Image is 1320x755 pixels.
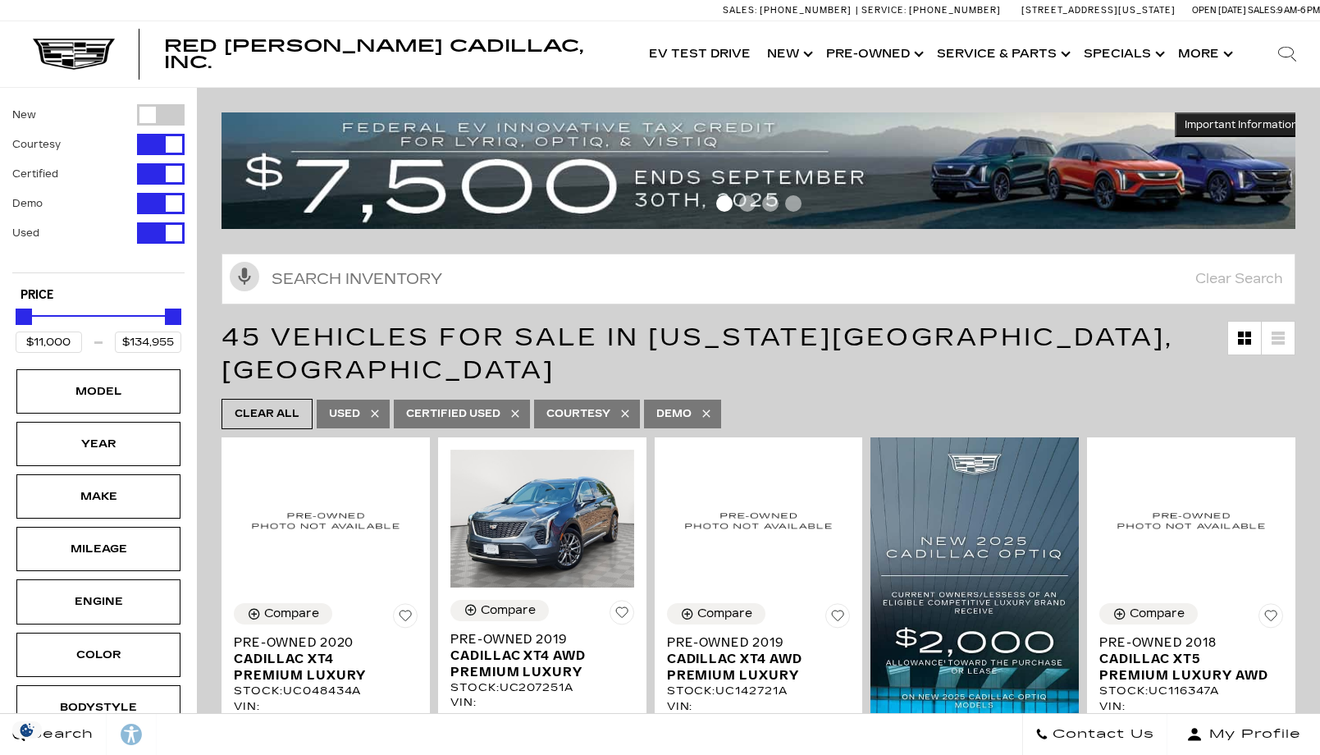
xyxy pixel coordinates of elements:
[164,36,583,72] span: Red [PERSON_NAME] Cadillac, Inc.
[723,5,757,16] span: Sales:
[1185,118,1298,131] span: Important Information
[1175,112,1308,137] button: Important Information
[25,723,94,746] span: Search
[481,603,536,618] div: Compare
[1099,634,1271,651] span: Pre-Owned 2018
[222,323,1173,385] span: 45 Vehicles for Sale in [US_STATE][GEOGRAPHIC_DATA], [GEOGRAPHIC_DATA]
[234,699,418,729] div: VIN: [US_VEHICLE_IDENTIFICATION_NUMBER]
[57,382,139,400] div: Model
[57,593,139,611] div: Engine
[1167,714,1320,755] button: Open user profile menu
[667,603,765,625] button: Compare Vehicle
[861,5,907,16] span: Service:
[1022,714,1167,755] a: Contact Us
[909,5,1001,16] span: [PHONE_NUMBER]
[406,404,500,424] span: Certified Used
[8,721,46,739] section: Click to Open Cookie Consent Modal
[1021,5,1176,16] a: [STREET_ADDRESS][US_STATE]
[16,369,180,414] div: ModelModel
[1099,634,1283,684] a: Pre-Owned 2018Cadillac XT5 Premium Luxury AWD
[12,225,39,241] label: Used
[12,136,61,153] label: Courtesy
[222,254,1295,304] input: Search Inventory
[450,680,634,695] div: Stock : UC207251A
[33,39,115,70] img: Cadillac Dark Logo with Cadillac White Text
[235,404,299,424] span: Clear All
[739,195,756,212] span: Go to slide 2
[16,422,180,466] div: YearYear
[1099,699,1283,729] div: VIN: [US_VEHICLE_IDENTIFICATION_NUMBER]
[1130,606,1185,621] div: Compare
[610,600,634,631] button: Save Vehicle
[1277,5,1320,16] span: 9 AM-6 PM
[450,631,622,647] span: Pre-Owned 2019
[785,195,802,212] span: Go to slide 4
[760,5,852,16] span: [PHONE_NUMBER]
[1203,723,1301,746] span: My Profile
[16,332,82,353] input: Minimum
[12,195,43,212] label: Demo
[641,21,759,87] a: EV Test Drive
[16,474,180,519] div: MakeMake
[57,487,139,506] div: Make
[546,404,610,424] span: Courtesy
[234,684,418,698] div: Stock : UC048434A
[856,6,1005,15] a: Service: [PHONE_NUMBER]
[234,603,332,625] button: Compare Vehicle
[16,579,180,624] div: EngineEngine
[450,631,634,680] a: Pre-Owned 2019Cadillac XT4 AWD Premium Luxury
[165,309,181,325] div: Maximum Price
[667,699,851,729] div: VIN: [US_VEHICLE_IDENTIFICATION_NUMBER]
[723,6,856,15] a: Sales: [PHONE_NUMBER]
[656,404,692,424] span: Demo
[164,38,624,71] a: Red [PERSON_NAME] Cadillac, Inc.
[8,721,46,739] img: Opt-Out Icon
[115,332,181,353] input: Maximum
[667,634,851,684] a: Pre-Owned 2019Cadillac XT4 AWD Premium Luxury
[222,112,1308,229] img: vrp-tax-ending-august-version
[1076,21,1170,87] a: Specials
[1170,21,1238,87] button: More
[393,603,418,634] button: Save Vehicle
[450,450,634,588] img: 2019 Cadillac XT4 AWD Premium Luxury
[1099,651,1271,684] span: Cadillac XT5 Premium Luxury AWD
[234,651,405,684] span: Cadillac XT4 Premium Luxury
[57,540,139,558] div: Mileage
[57,646,139,664] div: Color
[329,404,360,424] span: Used
[1099,603,1198,625] button: Compare Vehicle
[234,450,418,591] img: 2020 Cadillac XT4 Premium Luxury
[12,107,36,123] label: New
[57,435,139,453] div: Year
[12,166,58,182] label: Certified
[450,647,622,680] span: Cadillac XT4 AWD Premium Luxury
[234,634,418,684] a: Pre-Owned 2020Cadillac XT4 Premium Luxury
[234,634,405,651] span: Pre-Owned 2020
[1258,603,1283,634] button: Save Vehicle
[57,698,139,716] div: Bodystyle
[667,651,838,684] span: Cadillac XT4 AWD Premium Luxury
[16,303,181,353] div: Price
[1099,450,1283,591] img: 2018 Cadillac XT5 Premium Luxury AWD
[16,527,180,571] div: MileageMileage
[697,606,752,621] div: Compare
[16,633,180,677] div: ColorColor
[264,606,319,621] div: Compare
[667,634,838,651] span: Pre-Owned 2019
[825,603,850,634] button: Save Vehicle
[450,695,634,725] div: VIN: [US_VEHICLE_IDENTIFICATION_NUMBER]
[1248,5,1277,16] span: Sales:
[16,309,32,325] div: Minimum Price
[716,195,733,212] span: Go to slide 1
[1192,5,1246,16] span: Open [DATE]
[12,104,185,272] div: Filter by Vehicle Type
[759,21,818,87] a: New
[929,21,1076,87] a: Service & Parts
[667,450,851,591] img: 2019 Cadillac XT4 AWD Premium Luxury
[1048,723,1154,746] span: Contact Us
[1099,684,1283,698] div: Stock : UC116347A
[818,21,929,87] a: Pre-Owned
[21,288,176,303] h5: Price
